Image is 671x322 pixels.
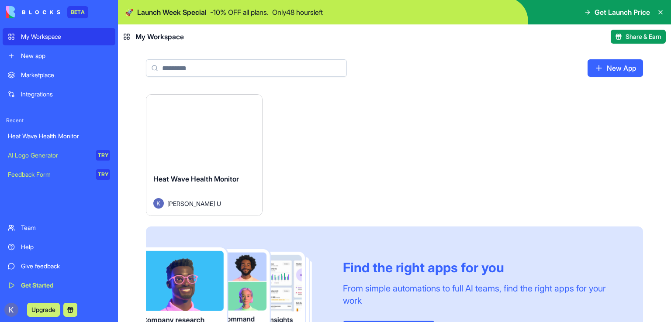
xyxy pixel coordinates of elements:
[146,94,263,216] a: Heat Wave Health MonitorAvatar[PERSON_NAME] U
[3,66,115,84] a: Marketplace
[3,219,115,236] a: Team
[343,282,622,307] div: From simple automations to full AI teams, find the right apps for your work
[21,90,110,99] div: Integrations
[3,117,115,124] span: Recent
[27,303,60,317] button: Upgrade
[8,151,90,160] div: AI Logo Generator
[6,6,60,18] img: logo
[96,150,110,161] div: TRY
[3,86,115,103] a: Integrations
[21,71,110,79] div: Marketplace
[137,7,207,17] span: Launch Week Special
[21,32,110,41] div: My Workspace
[153,198,164,209] img: Avatar
[125,7,134,17] span: 🚀
[272,7,323,17] p: Only 48 hours left
[595,7,650,17] span: Get Launch Price
[21,281,110,290] div: Get Started
[3,166,115,183] a: Feedback FormTRY
[27,305,60,314] a: Upgrade
[3,147,115,164] a: AI Logo GeneratorTRY
[3,257,115,275] a: Give feedback
[135,31,184,42] span: My Workspace
[21,262,110,271] div: Give feedback
[6,6,88,18] a: BETA
[167,199,221,208] span: [PERSON_NAME] U
[588,59,643,77] a: New App
[210,7,269,17] p: - 10 % OFF all plans.
[67,6,88,18] div: BETA
[626,32,661,41] span: Share & Earn
[3,127,115,145] a: Heat Wave Health Monitor
[3,238,115,256] a: Help
[4,303,18,317] img: ACg8ocJpdBVF5skBLwrf3tzZbLs6rMKn6kGDcDvrvVM-LEp7YLnW=s96-c
[611,30,666,44] button: Share & Earn
[21,51,110,60] div: New app
[3,277,115,294] a: Get Started
[8,132,110,140] div: Heat Wave Health Monitor
[343,260,622,275] div: Find the right apps for you
[153,175,239,183] span: Heat Wave Health Monitor
[21,223,110,232] div: Team
[3,47,115,65] a: New app
[3,28,115,45] a: My Workspace
[8,170,90,179] div: Feedback Form
[96,169,110,180] div: TRY
[21,243,110,251] div: Help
